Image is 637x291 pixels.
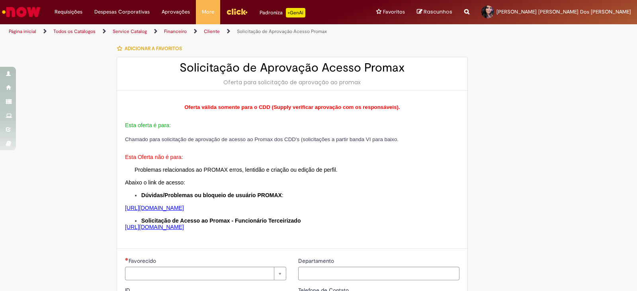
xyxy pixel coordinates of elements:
[125,267,286,280] a: Limpar campo Favorecido
[125,179,185,186] span: Abaixo o link de acesso:
[424,8,452,16] span: Rascunhos
[55,8,82,16] span: Requisições
[125,136,399,142] span: Chamado para solicitação de aprovação de acesso ao Promax dos CDD's (solicitações a partir banda ...
[286,8,305,17] p: +GenAi
[162,8,190,16] span: Aprovações
[125,258,129,261] span: Necessários
[184,104,400,110] span: Oferta válida somente para o CDD (Supply verificar aprovação com os responsáveis).
[417,8,452,16] a: Rascunhos
[129,257,158,264] span: Necessários - Favorecido
[1,4,42,20] img: ServiceNow
[141,192,282,198] span: Dúvidas/Problemas ou bloqueio de usuário PROMAX
[298,257,336,264] span: Departamento
[298,267,459,280] input: Departamento
[125,45,182,52] span: Adicionar a Favoritos
[6,24,419,39] ul: Trilhas de página
[282,192,283,198] span: :
[125,78,459,86] div: Oferta para solicitação de aprovação ao promax
[125,224,184,230] a: [URL][DOMAIN_NAME]
[9,28,36,35] a: Página inicial
[125,205,184,211] a: [URL][DOMAIN_NAME]
[164,28,187,35] a: Financeiro
[125,122,171,128] span: Esta oferta é para:
[202,8,214,16] span: More
[204,28,220,35] a: Cliente
[94,8,150,16] span: Despesas Corporativas
[117,40,186,57] button: Adicionar a Favoritos
[135,167,338,173] span: Problemas relacionados ao PROMAX erros, lentidão e criação ou edição de perfil.
[383,8,405,16] span: Favoritos
[226,6,248,17] img: click_logo_yellow_360x200.png
[237,28,327,35] a: Solicitação de Aprovação Acesso Promax
[141,217,301,224] span: Solicitação de Acesso ao Promax - Funcionário Terceirizado
[125,154,183,160] span: Esta Oferta não é para:
[113,28,147,35] a: Service Catalog
[53,28,96,35] a: Todos os Catálogos
[260,8,305,17] div: Padroniza
[496,8,631,15] span: [PERSON_NAME] [PERSON_NAME] Dos [PERSON_NAME]
[125,61,459,74] h2: Solicitação de Aprovação Acesso Promax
